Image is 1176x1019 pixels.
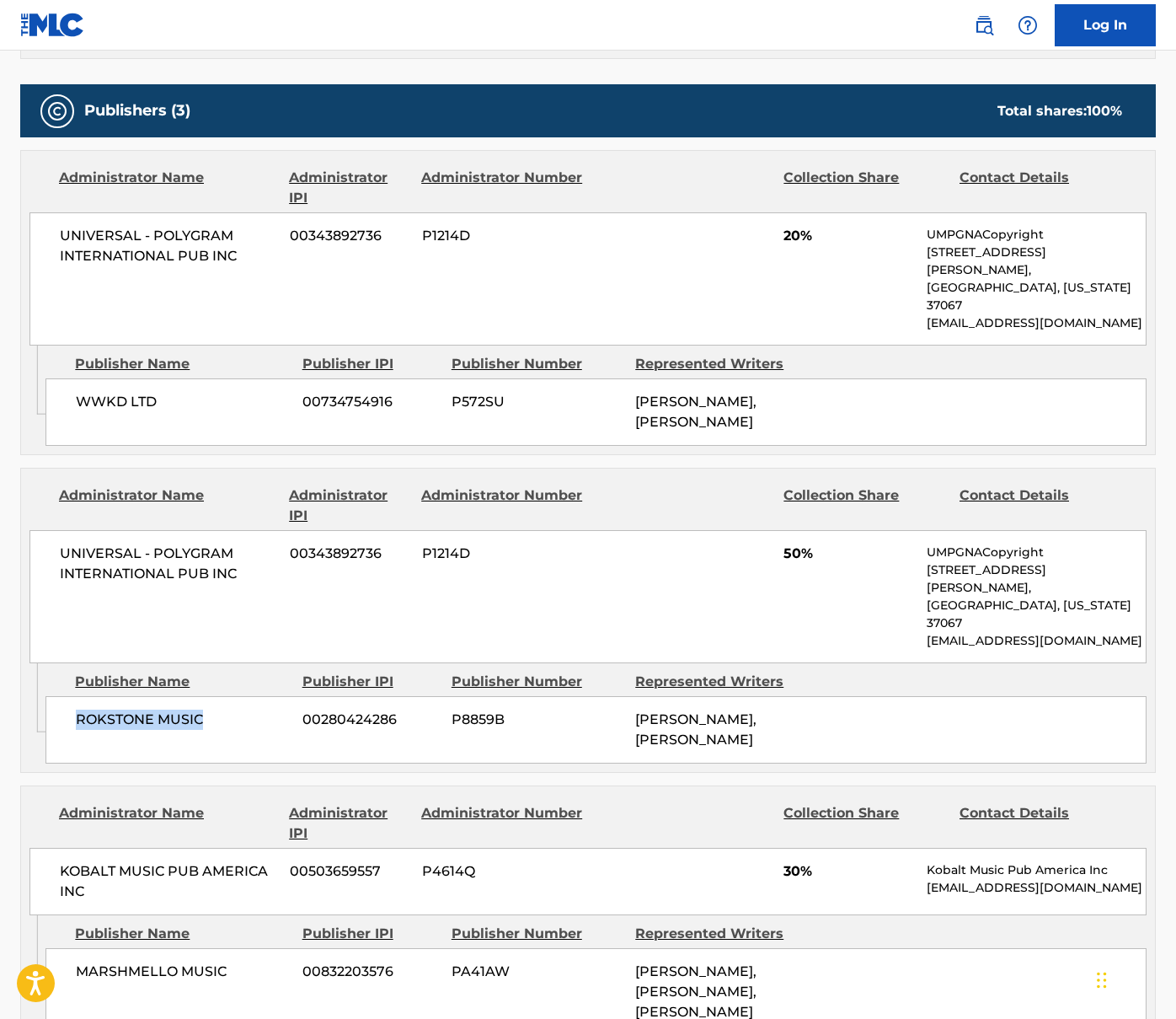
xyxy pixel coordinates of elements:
span: P1214D [422,544,585,564]
div: Publisher IPI [302,924,439,944]
span: P572SU [452,392,623,412]
div: Publisher Name [75,672,289,692]
span: 00280424286 [302,710,439,730]
span: WWKD LTD [76,392,290,412]
div: Represented Writers [635,354,806,374]
div: Publisher Number [452,924,623,944]
span: 30% [783,861,914,882]
div: Contact Details [960,168,1123,208]
div: Contact Details [960,803,1123,844]
a: Public Search [967,8,1001,42]
span: [PERSON_NAME], [PERSON_NAME] [635,711,756,748]
span: P8859B [452,710,623,730]
span: 100 % [1087,103,1122,119]
p: [EMAIL_ADDRESS][DOMAIN_NAME] [927,314,1146,332]
p: [STREET_ADDRESS][PERSON_NAME], [927,244,1146,279]
p: UMPGNACopyright [927,226,1146,244]
span: UNIVERSAL - POLYGRAM INTERNATIONAL PUB INC [60,544,277,584]
p: Kobalt Music Pub America Inc [927,861,1146,879]
div: Administrator Name [59,168,276,208]
div: Publisher Number [452,672,623,692]
img: search [974,15,994,35]
div: Administrator Number [421,485,585,526]
p: [STREET_ADDRESS][PERSON_NAME], [927,561,1146,597]
div: Chatwidget [1092,938,1176,1019]
div: Administrator IPI [289,485,409,526]
div: Administrator Number [421,803,585,844]
div: Publisher Name [75,924,289,944]
div: Represented Writers [635,672,806,692]
div: Represented Writers [635,924,806,944]
span: 20% [783,226,914,246]
div: Administrator Number [421,168,585,208]
span: P4614Q [422,861,585,882]
div: Administrator IPI [289,168,409,208]
span: 00343892736 [290,226,409,246]
div: Total shares: [997,101,1122,121]
span: 00343892736 [290,544,409,564]
span: ROKSTONE MUSIC [76,710,290,730]
div: Collection Share [783,168,947,208]
div: Publisher IPI [302,354,439,374]
span: P1214D [422,226,585,246]
div: Administrator IPI [289,803,409,844]
p: [GEOGRAPHIC_DATA], [US_STATE] 37067 [927,597,1146,632]
span: KOBALT MUSIC PUB AMERICA INC [60,861,277,902]
span: 00832203576 [302,962,439,982]
div: Publisher Name [75,354,289,374]
iframe: Chat Widget [1092,938,1176,1019]
div: Collection Share [783,803,947,844]
img: help [1018,15,1038,35]
span: [PERSON_NAME], [PERSON_NAME] [635,394,756,430]
span: 00503659557 [290,861,409,882]
span: PA41AW [452,962,623,982]
div: Collection Share [783,485,947,526]
p: [EMAIL_ADDRESS][DOMAIN_NAME] [927,879,1146,897]
img: MLC Logo [20,13,85,37]
a: Log In [1055,4,1156,46]
div: Contact Details [960,485,1123,526]
h5: Publishers (3) [84,101,190,121]
span: 00734754916 [302,392,439,412]
img: Publishers [47,101,67,121]
div: Publisher Number [452,354,623,374]
span: UNIVERSAL - POLYGRAM INTERNATIONAL PUB INC [60,226,277,266]
p: UMPGNACopyright [927,544,1146,561]
span: 50% [783,544,914,564]
p: [GEOGRAPHIC_DATA], [US_STATE] 37067 [927,279,1146,314]
span: MARSHMELLO MUSIC [76,962,290,982]
div: Slepen [1097,955,1107,1006]
div: Administrator Name [59,803,276,844]
p: [EMAIL_ADDRESS][DOMAIN_NAME] [927,632,1146,650]
div: Administrator Name [59,485,276,526]
div: Help [1011,8,1045,42]
div: Publisher IPI [302,672,439,692]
